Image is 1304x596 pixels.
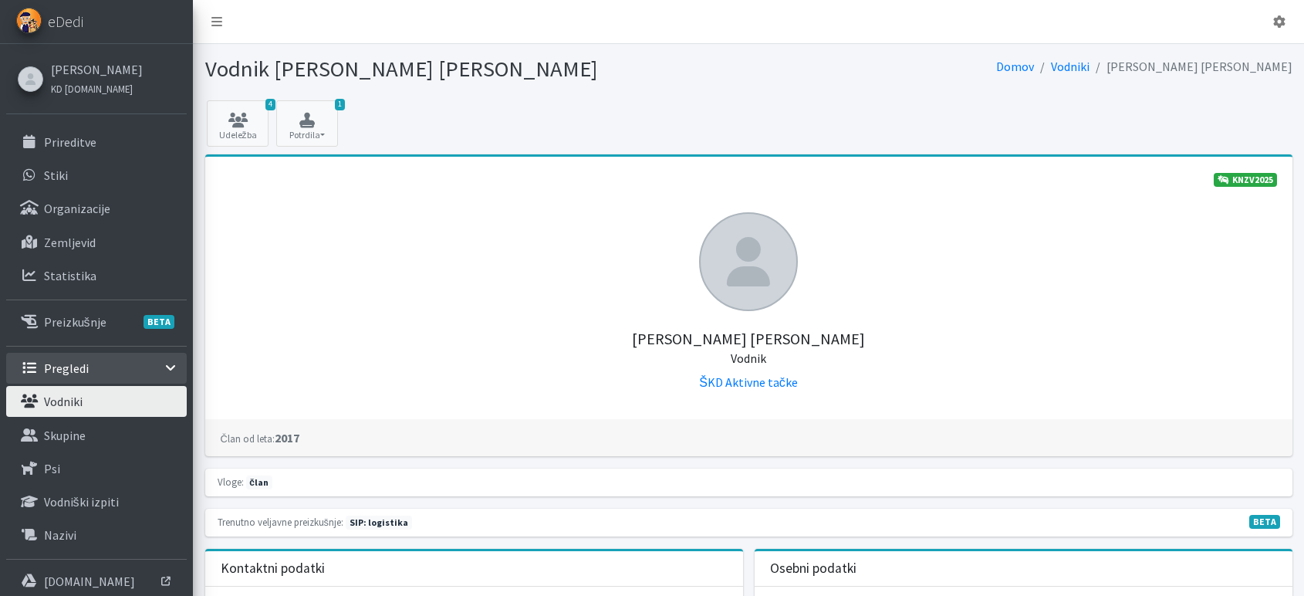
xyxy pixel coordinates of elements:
p: Preizkušnje [44,314,106,330]
h5: [PERSON_NAME] [PERSON_NAME] [221,311,1277,367]
span: 4 [265,99,275,110]
a: Vodniški izpiti [6,486,187,517]
span: BETA [144,315,174,329]
a: Psi [6,453,187,484]
a: Organizacije [6,193,187,224]
a: KNZV2025 [1214,173,1277,187]
p: Vodniki [44,394,83,409]
button: 1 Potrdila [276,100,338,147]
p: Psi [44,461,60,476]
span: Naslednja preizkušnja: pomlad 2026 [346,516,412,530]
a: [PERSON_NAME] [51,60,143,79]
p: Statistika [44,268,96,283]
p: Prireditve [44,134,96,150]
a: Stiki [6,160,187,191]
h1: Vodnik [PERSON_NAME] [PERSON_NAME] [205,56,743,83]
span: V fazi razvoja [1249,515,1280,529]
a: Nazivi [6,520,187,550]
li: [PERSON_NAME] [PERSON_NAME] [1089,56,1292,78]
p: Organizacije [44,201,110,216]
a: PreizkušnjeBETA [6,306,187,337]
h3: Kontaktni podatki [221,560,325,577]
a: Domov [996,59,1034,74]
a: Pregledi [6,353,187,384]
p: Stiki [44,168,68,183]
p: [DOMAIN_NAME] [44,574,135,589]
a: Prireditve [6,127,187,157]
a: Statistika [6,260,187,291]
small: Trenutno veljavne preizkušnje: [218,516,343,528]
p: Vodniški izpiti [44,494,119,510]
img: eDedi [16,8,42,33]
span: eDedi [48,10,83,33]
a: Skupine [6,420,187,451]
small: Vloge: [218,476,244,488]
h3: Osebni podatki [770,560,856,577]
a: Vodniki [1051,59,1089,74]
strong: 2017 [221,430,299,445]
small: Vodnik [731,350,766,366]
p: Pregledi [44,361,89,376]
a: Vodniki [6,386,187,417]
a: ŠKD Aktivne tačke [699,374,798,390]
small: Član od leta: [221,432,275,445]
p: Nazivi [44,527,76,543]
p: Zemljevid [44,235,96,250]
small: KD [DOMAIN_NAME] [51,83,133,95]
a: Zemljevid [6,227,187,258]
a: 4 Udeležba [207,100,269,147]
p: Skupine [44,428,86,443]
span: član [246,476,272,489]
a: KD [DOMAIN_NAME] [51,79,143,97]
span: 1 [335,99,345,110]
